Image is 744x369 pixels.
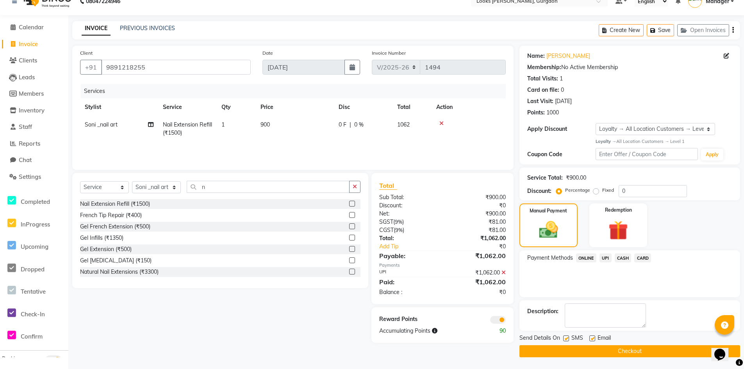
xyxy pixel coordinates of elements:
[221,121,225,128] span: 1
[442,234,512,242] div: ₹1,062.00
[2,23,66,32] a: Calendar
[2,123,66,132] a: Staff
[19,90,44,97] span: Members
[605,207,632,214] label: Redemption
[2,73,66,82] a: Leads
[85,121,118,128] span: Soni _nail art
[373,277,442,287] div: Paid:
[395,227,403,233] span: 9%
[546,52,590,60] a: [PERSON_NAME]
[596,148,698,160] input: Enter Offer / Coupon Code
[19,156,32,164] span: Chat
[19,40,38,48] span: Invoice
[701,149,723,160] button: Apply
[393,98,432,116] th: Total
[379,226,394,234] span: CGST
[372,50,406,57] label: Invoice Number
[530,207,567,214] label: Manual Payment
[561,86,564,94] div: 0
[373,242,454,251] a: Add Tip
[379,182,397,190] span: Total
[163,121,212,136] span: Nail Extension Refill (₹1500)
[262,50,273,57] label: Date
[527,109,545,117] div: Points:
[373,210,442,218] div: Net:
[2,355,23,362] span: Bookings
[432,98,506,116] th: Action
[527,125,596,133] div: Apply Discount
[527,174,563,182] div: Service Total:
[527,86,559,94] div: Card on file:
[602,187,614,194] label: Fixed
[334,98,393,116] th: Disc
[599,253,612,262] span: UPI
[2,106,66,115] a: Inventory
[571,334,583,344] span: SMS
[373,218,442,226] div: ( )
[442,277,512,287] div: ₹1,062.00
[647,24,674,36] button: Save
[80,223,150,231] div: Gel French Extension (₹500)
[599,24,644,36] button: Create New
[373,193,442,201] div: Sub Total:
[80,234,123,242] div: Gel Infills (₹1350)
[2,40,66,49] a: Invoice
[19,107,45,114] span: Inventory
[576,253,596,262] span: ONLINE
[373,288,442,296] div: Balance :
[373,269,442,277] div: UPI
[373,327,477,335] div: Accumulating Points
[565,187,590,194] label: Percentage
[354,121,364,129] span: 0 %
[21,221,50,228] span: InProgress
[397,121,410,128] span: 1062
[527,254,573,262] span: Payment Methods
[19,57,37,64] span: Clients
[2,156,66,165] a: Chat
[19,73,35,81] span: Leads
[21,243,48,250] span: Upcoming
[395,219,402,225] span: 9%
[442,201,512,210] div: ₹0
[442,193,512,201] div: ₹900.00
[373,201,442,210] div: Discount:
[2,89,66,98] a: Members
[598,334,611,344] span: Email
[19,173,41,180] span: Settings
[158,98,217,116] th: Service
[80,50,93,57] label: Client
[19,123,32,130] span: Staff
[379,262,506,269] div: Payments
[187,181,350,193] input: Search or Scan
[442,226,512,234] div: ₹81.00
[596,139,616,144] strong: Loyalty →
[442,269,512,277] div: ₹1,062.00
[2,139,66,148] a: Reports
[527,307,558,316] div: Description:
[615,253,632,262] span: CASH
[80,245,132,253] div: Gel Extension (₹500)
[711,338,736,361] iframe: chat widget
[373,315,442,324] div: Reward Points
[101,60,251,75] input: Search by Name/Mobile/Email/Code
[442,218,512,226] div: ₹81.00
[80,60,102,75] button: +91
[2,56,66,65] a: Clients
[566,174,586,182] div: ₹900.00
[21,288,46,295] span: Tentative
[19,140,40,147] span: Reports
[379,218,393,225] span: SGST
[81,84,512,98] div: Services
[373,234,442,242] div: Total:
[350,121,351,129] span: |
[527,97,553,105] div: Last Visit:
[546,109,559,117] div: 1000
[21,333,43,340] span: Confirm
[21,198,50,205] span: Completed
[555,97,572,105] div: [DATE]
[80,257,152,265] div: Gel [MEDICAL_DATA] (₹150)
[533,219,564,241] img: _cash.svg
[256,98,334,116] th: Price
[527,52,545,60] div: Name:
[2,173,66,182] a: Settings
